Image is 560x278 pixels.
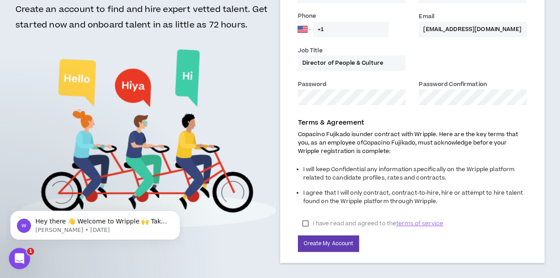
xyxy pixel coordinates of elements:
[298,235,359,252] button: Create My Account
[298,217,448,230] label: I have read and agreed to the
[298,130,527,156] p: Copacino Fujikado is under contract with Wripple. Here are the key terms that you, as an employee...
[303,163,527,187] li: I will keep Confidential any information specifically on the Wripple platform related to candidat...
[27,248,34,255] span: 1
[9,248,30,269] iframe: Intercom live chat
[303,187,527,210] li: I agree that I will only contract, contract-to-hire, hire or attempt to hire talent found on the ...
[298,12,406,22] label: Phone
[15,2,280,40] h3: Create an account to find and hire expert vetted talent. Get started now and onboard talent in as...
[419,80,487,90] label: Password Confirmation
[19,40,277,238] img: Welcome to Wripple
[298,47,323,56] label: Job Title
[298,80,327,90] label: Password
[298,118,527,128] p: Terms & Agreement
[419,12,434,22] label: Email
[396,219,443,228] span: terms of service
[7,192,184,254] iframe: Intercom notifications message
